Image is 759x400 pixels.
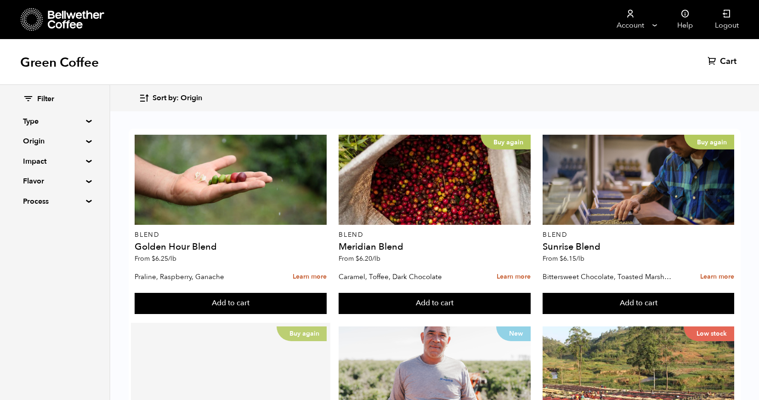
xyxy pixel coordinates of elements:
[496,326,531,341] p: New
[684,326,734,341] p: Low stock
[20,54,99,71] h1: Green Coffee
[37,94,54,104] span: Filter
[293,267,327,287] a: Learn more
[708,56,739,67] a: Cart
[152,254,176,263] bdi: 6.25
[153,93,202,103] span: Sort by: Origin
[135,254,176,263] span: From
[720,56,736,67] span: Cart
[135,232,326,238] p: Blend
[543,293,734,314] button: Add to cart
[481,135,531,149] p: Buy again
[135,270,265,284] p: Praline, Raspberry, Ganache
[339,254,380,263] span: From
[339,135,530,225] a: Buy again
[23,136,86,147] summary: Origin
[356,254,380,263] bdi: 6.20
[135,293,326,314] button: Add to cart
[139,87,202,109] button: Sort by: Origin
[339,270,469,284] p: Caramel, Toffee, Dark Chocolate
[543,135,734,225] a: Buy again
[168,254,176,263] span: /lb
[700,267,734,287] a: Learn more
[543,254,584,263] span: From
[339,242,530,251] h4: Meridian Blend
[277,326,327,341] p: Buy again
[543,270,673,284] p: Bittersweet Chocolate, Toasted Marshmallow, Candied Orange, Praline
[135,242,326,251] h4: Golden Hour Blend
[497,267,531,287] a: Learn more
[339,232,530,238] p: Blend
[684,135,734,149] p: Buy again
[23,116,86,127] summary: Type
[372,254,380,263] span: /lb
[543,242,734,251] h4: Sunrise Blend
[23,156,86,167] summary: Impact
[560,254,563,263] span: $
[576,254,584,263] span: /lb
[560,254,584,263] bdi: 6.15
[23,176,86,187] summary: Flavor
[543,232,734,238] p: Blend
[23,196,86,207] summary: Process
[356,254,359,263] span: $
[339,293,530,314] button: Add to cart
[152,254,155,263] span: $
